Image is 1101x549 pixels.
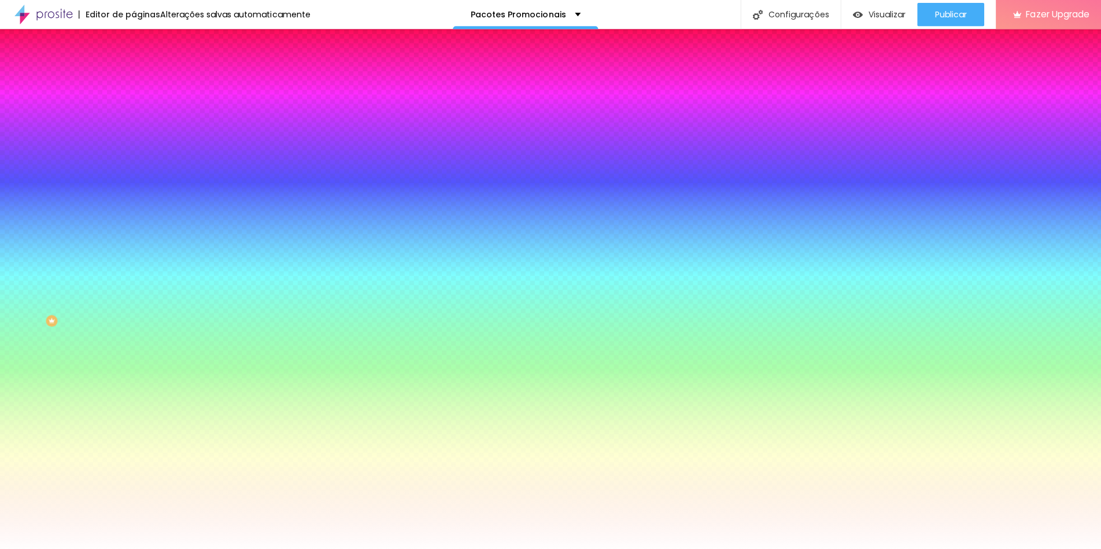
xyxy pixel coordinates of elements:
[864,10,901,19] span: Visualizar
[78,10,160,19] div: Editor de páginas
[1021,9,1084,19] span: Fazer Upgrade
[837,3,912,26] button: Visualizar
[468,10,563,19] p: Pacotes Promocionais
[848,10,858,20] img: view-1.svg
[749,10,759,20] img: Icone
[912,3,979,26] button: Publicar
[160,10,309,19] div: Alterações salvas automaticamente
[930,10,962,19] span: Publicar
